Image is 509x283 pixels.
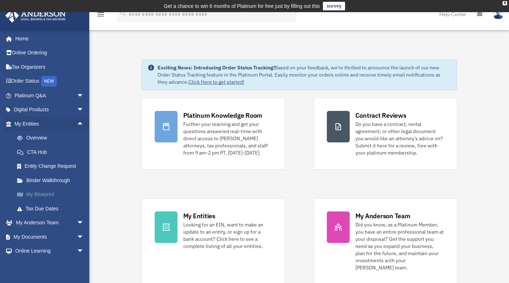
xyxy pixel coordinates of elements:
a: Online Ordering [5,46,95,60]
div: Based on your feedback, we're thrilled to announce the launch of our new Order Status Tracking fe... [158,64,451,86]
div: My Entities [183,211,215,220]
div: Get a chance to win 6 months of Platinum for free just by filling out this [164,2,320,10]
span: arrow_drop_up [77,117,91,131]
a: Platinum Q&Aarrow_drop_down [5,88,95,103]
span: arrow_drop_down [77,103,91,117]
div: Do you have a contract, rental agreement, or other legal document you would like an attorney's ad... [355,121,444,156]
a: Online Learningarrow_drop_down [5,244,95,258]
div: Platinum Knowledge Room [183,111,263,120]
div: My Anderson Team [355,211,410,220]
div: Contract Reviews [355,111,406,120]
i: search [119,10,127,18]
span: arrow_drop_down [77,258,91,273]
span: arrow_drop_down [77,244,91,259]
i: menu [96,10,105,19]
img: User Pic [493,9,504,19]
a: Tax Organizers [5,60,95,74]
div: Further your learning and get your questions answered real-time with direct access to [PERSON_NAM... [183,121,272,156]
a: Contract Reviews Do you have a contract, rental agreement, or other legal document you would like... [314,98,457,170]
a: Billingarrow_drop_down [5,258,95,272]
a: CTA Hub [10,145,95,159]
img: Anderson Advisors Platinum Portal [3,9,68,23]
a: survey [323,2,345,10]
span: arrow_drop_down [77,230,91,244]
span: arrow_drop_down [77,216,91,230]
a: Binder Walkthrough [10,173,95,187]
a: Platinum Knowledge Room Further your learning and get your questions answered real-time with dire... [141,98,285,170]
div: close [503,1,507,5]
a: My Entitiesarrow_drop_up [5,117,95,131]
a: Home [5,31,91,46]
a: Digital Productsarrow_drop_down [5,103,95,117]
a: Order StatusNEW [5,74,95,89]
a: Entity Change Request [10,159,95,174]
a: Overview [10,131,95,145]
a: My Anderson Teamarrow_drop_down [5,216,95,230]
a: My Documentsarrow_drop_down [5,230,95,244]
a: Click Here to get started! [189,79,244,85]
div: Did you know, as a Platinum Member, you have an entire professional team at your disposal? Get th... [355,221,444,271]
div: Looking for an EIN, want to make an update to an entity, or sign up for a bank account? Click her... [183,221,272,250]
a: Tax Due Dates [10,201,95,216]
strong: Exciting News: Introducing Order Status Tracking! [158,64,275,71]
a: menu [96,13,105,19]
div: NEW [41,76,57,87]
a: My Blueprint [10,187,95,202]
span: arrow_drop_down [77,88,91,103]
